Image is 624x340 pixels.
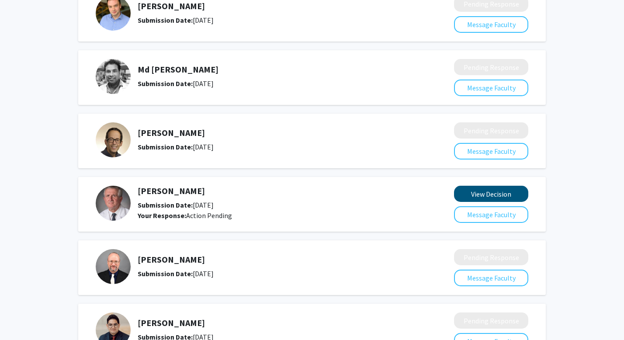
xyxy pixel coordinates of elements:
[454,83,528,92] a: Message Faculty
[454,20,528,29] a: Message Faculty
[138,79,193,88] b: Submission Date:
[454,249,528,265] button: Pending Response
[454,16,528,33] button: Message Faculty
[138,254,408,265] h5: [PERSON_NAME]
[138,269,193,278] b: Submission Date:
[454,147,528,156] a: Message Faculty
[454,210,528,219] a: Message Faculty
[138,268,408,279] div: [DATE]
[454,186,528,202] button: View Decision
[454,59,528,75] button: Pending Response
[138,15,408,25] div: [DATE]
[138,16,193,24] b: Submission Date:
[96,59,131,94] img: Profile Picture
[454,122,528,139] button: Pending Response
[454,80,528,96] button: Message Faculty
[138,318,408,328] h5: [PERSON_NAME]
[96,186,131,221] img: Profile Picture
[138,200,408,210] div: [DATE]
[138,64,408,75] h5: Md [PERSON_NAME]
[7,301,37,333] iframe: Chat
[138,142,193,151] b: Submission Date:
[454,270,528,286] button: Message Faculty
[454,206,528,223] button: Message Faculty
[454,274,528,282] a: Message Faculty
[138,210,408,221] div: Action Pending
[138,1,408,11] h5: [PERSON_NAME]
[138,78,408,89] div: [DATE]
[96,122,131,157] img: Profile Picture
[454,143,528,160] button: Message Faculty
[138,211,186,220] b: Your Response:
[138,186,408,196] h5: [PERSON_NAME]
[454,312,528,329] button: Pending Response
[138,201,193,209] b: Submission Date:
[96,249,131,284] img: Profile Picture
[138,128,408,138] h5: [PERSON_NAME]
[138,142,408,152] div: [DATE]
